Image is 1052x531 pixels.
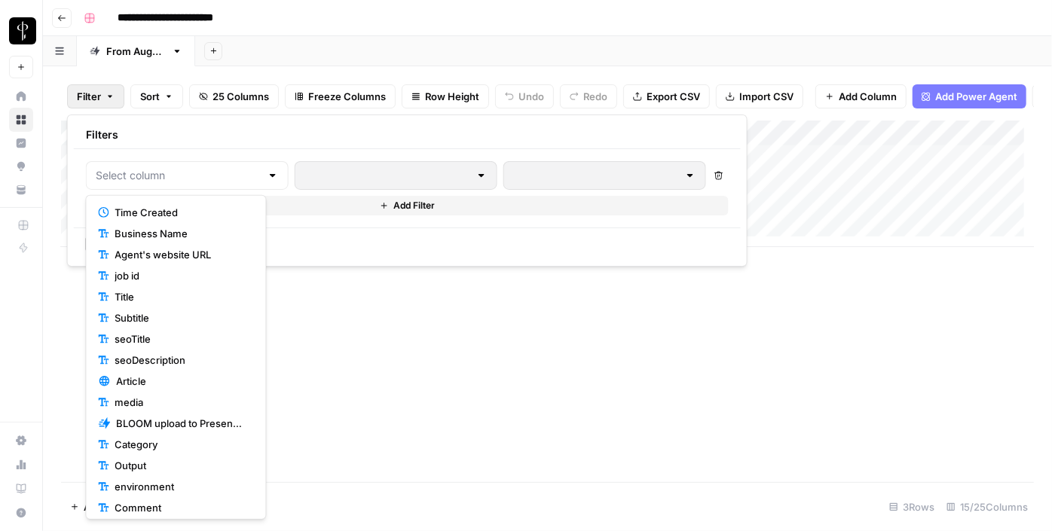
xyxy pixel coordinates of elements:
[518,89,544,104] span: Undo
[115,458,247,473] span: Output
[77,36,195,66] a: From [DATE]
[739,89,794,104] span: Import CSV
[213,89,269,104] span: 25 Columns
[84,499,125,514] span: Add Row
[115,352,247,368] span: seoDescription
[402,84,489,108] button: Row Height
[67,114,748,267] div: Filter
[96,168,261,183] input: Select column
[9,453,33,477] a: Usage
[115,331,247,346] span: seoTitle
[623,84,710,108] button: Export CSV
[74,121,741,149] div: Filters
[116,374,247,389] span: Article
[61,495,134,519] button: Add Row
[425,89,479,104] span: Row Height
[115,289,247,304] span: Title
[9,477,33,501] a: Learning Hub
[9,154,33,179] a: Opportunities
[115,479,247,494] span: environment
[115,247,247,262] span: Agent's website URL
[77,89,101,104] span: Filter
[189,84,279,108] button: 25 Columns
[115,226,247,241] span: Business Name
[647,89,700,104] span: Export CSV
[9,17,36,44] img: LP Production Workloads Logo
[9,12,33,50] button: Workspace: LP Production Workloads
[9,131,33,155] a: Insights
[9,429,33,453] a: Settings
[883,495,940,519] div: 3 Rows
[86,196,729,215] button: Add Filter
[116,416,247,431] span: BLOOM upload to Presence (after Human Review)
[140,89,160,104] span: Sort
[9,178,33,202] a: Your Data
[67,84,124,108] button: Filter
[913,84,1026,108] button: Add Power Agent
[285,84,396,108] button: Freeze Columns
[9,501,33,525] button: Help + Support
[716,84,803,108] button: Import CSV
[308,89,386,104] span: Freeze Columns
[115,268,247,283] span: job id
[495,84,554,108] button: Undo
[9,84,33,108] a: Home
[815,84,907,108] button: Add Column
[115,395,247,410] span: media
[583,89,607,104] span: Redo
[115,310,247,325] span: Subtitle
[130,84,183,108] button: Sort
[115,437,247,452] span: Category
[115,205,247,220] span: Time Created
[560,84,617,108] button: Redo
[839,89,897,104] span: Add Column
[940,495,1034,519] div: 15/25 Columns
[115,500,247,515] span: Comment
[935,89,1017,104] span: Add Power Agent
[9,108,33,132] a: Browse
[106,44,166,59] div: From [DATE]
[393,199,435,212] span: Add Filter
